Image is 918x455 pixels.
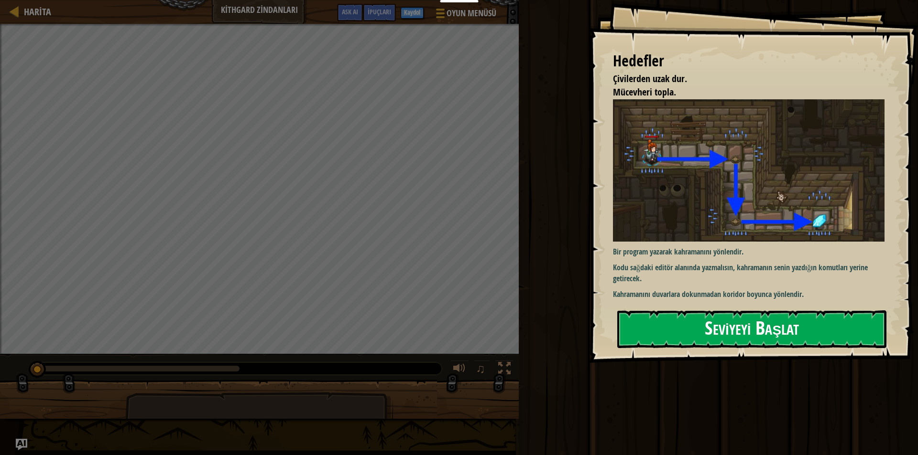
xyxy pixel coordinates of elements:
[474,360,490,380] button: ♫
[450,360,469,380] button: Sesi ayarla
[337,4,363,21] button: Ask AI
[368,7,391,16] span: İpuçları
[613,85,676,98] span: Mücevheri topla.
[428,4,502,26] button: Oyun Menüsü
[613,289,892,300] p: Kahramanını duvarlara dokunmadan koridor boyunca yönlendir.
[601,72,882,86] li: Çivilerden uzak dur.
[495,360,514,380] button: Tam ekran değiştir
[613,72,687,85] span: Çivilerden uzak dur.
[613,50,885,72] div: Hedefler
[613,262,892,284] p: Kodu sağdaki editör alanında yazmalısın, kahramanın senin yazdığın komutları yerine getirecek.
[613,99,892,242] img: Dungeons of kithgard
[16,439,27,450] button: Ask AI
[617,310,886,348] button: Seviyeyi Başlat
[342,7,358,16] span: Ask AI
[401,7,424,19] button: Kaydol
[476,361,485,376] span: ♫
[24,5,51,18] span: Harita
[613,246,892,257] p: Bir program yazarak kahramanını yönlendir.
[19,5,51,18] a: Harita
[601,85,882,99] li: Mücevheri topla.
[447,7,496,20] span: Oyun Menüsü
